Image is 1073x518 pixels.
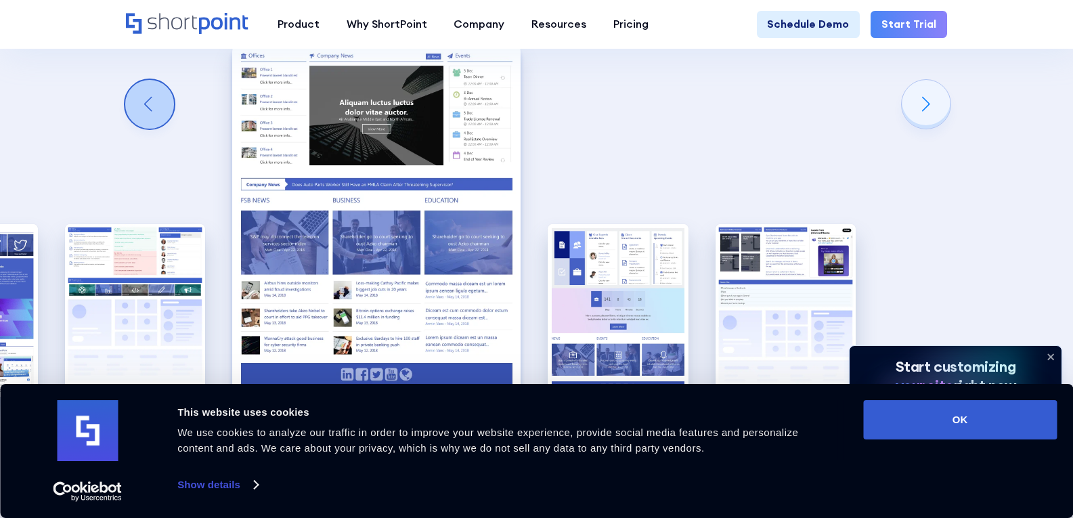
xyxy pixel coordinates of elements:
[548,224,688,397] div: 4 / 5
[28,481,147,502] a: Usercentrics Cookiebot - opens in a new window
[441,11,519,38] a: Company
[65,224,206,397] img: Internal SharePoint site example for company policy
[333,11,441,38] a: Why ShortPoint
[232,42,521,396] div: 3 / 5
[264,11,333,38] a: Product
[177,404,833,420] div: This website uses cookies
[347,16,427,33] div: Why ShortPoint
[518,11,600,38] a: Resources
[278,16,320,33] div: Product
[125,80,174,129] div: Previous slide
[871,11,947,38] a: Start Trial
[902,80,950,129] div: Next slide
[454,16,504,33] div: Company
[716,224,856,397] div: 5 / 5
[757,11,860,38] a: Schedule Demo
[548,224,688,397] img: HR SharePoint site example for documents
[716,224,856,397] img: Internal SharePoint site example for knowledge base
[57,400,118,461] img: logo
[531,16,586,33] div: Resources
[863,400,1057,439] button: OK
[600,11,662,38] a: Pricing
[177,475,257,495] a: Show details
[613,16,649,33] div: Pricing
[232,42,521,396] img: SharePoint Communication site example for news
[65,224,206,397] div: 2 / 5
[126,13,250,37] a: Home
[177,427,798,454] span: We use cookies to analyze our traffic in order to improve your website experience, provide social...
